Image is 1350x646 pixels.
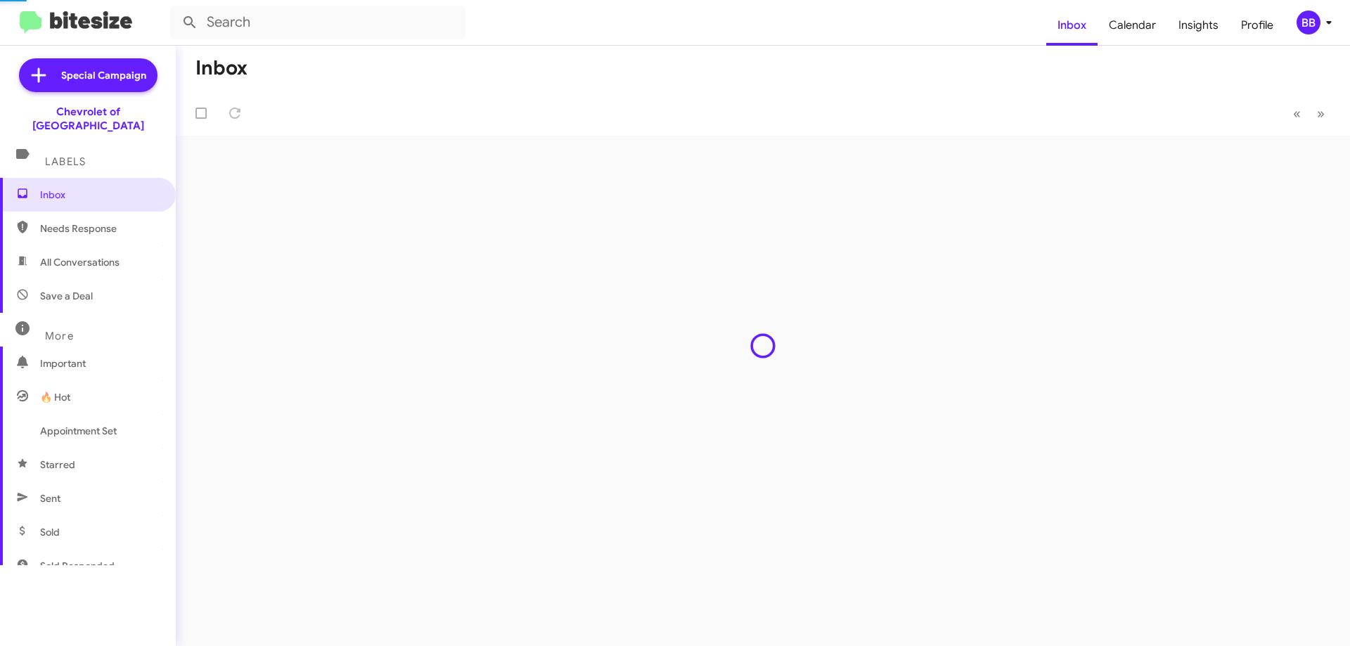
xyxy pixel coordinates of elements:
button: BB [1285,11,1335,34]
a: Calendar [1098,5,1167,46]
a: Profile [1230,5,1285,46]
span: Sold [40,525,60,539]
a: Insights [1167,5,1230,46]
input: Search [170,6,465,39]
span: Save a Deal [40,289,93,303]
span: Needs Response [40,221,160,235]
span: « [1293,105,1301,122]
span: More [45,330,74,342]
h1: Inbox [195,57,247,79]
span: Special Campaign [61,68,146,82]
div: BB [1297,11,1320,34]
span: All Conversations [40,255,120,269]
button: Previous [1285,99,1309,128]
a: Inbox [1046,5,1098,46]
span: Important [40,356,160,370]
span: Sold Responded [40,559,115,573]
span: Inbox [40,188,160,202]
span: Starred [40,458,75,472]
span: » [1317,105,1325,122]
span: 🔥 Hot [40,390,70,404]
nav: Page navigation example [1285,99,1333,128]
span: Sent [40,491,60,505]
span: Appointment Set [40,424,117,438]
span: Labels [45,155,86,168]
button: Next [1309,99,1333,128]
a: Special Campaign [19,58,157,92]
